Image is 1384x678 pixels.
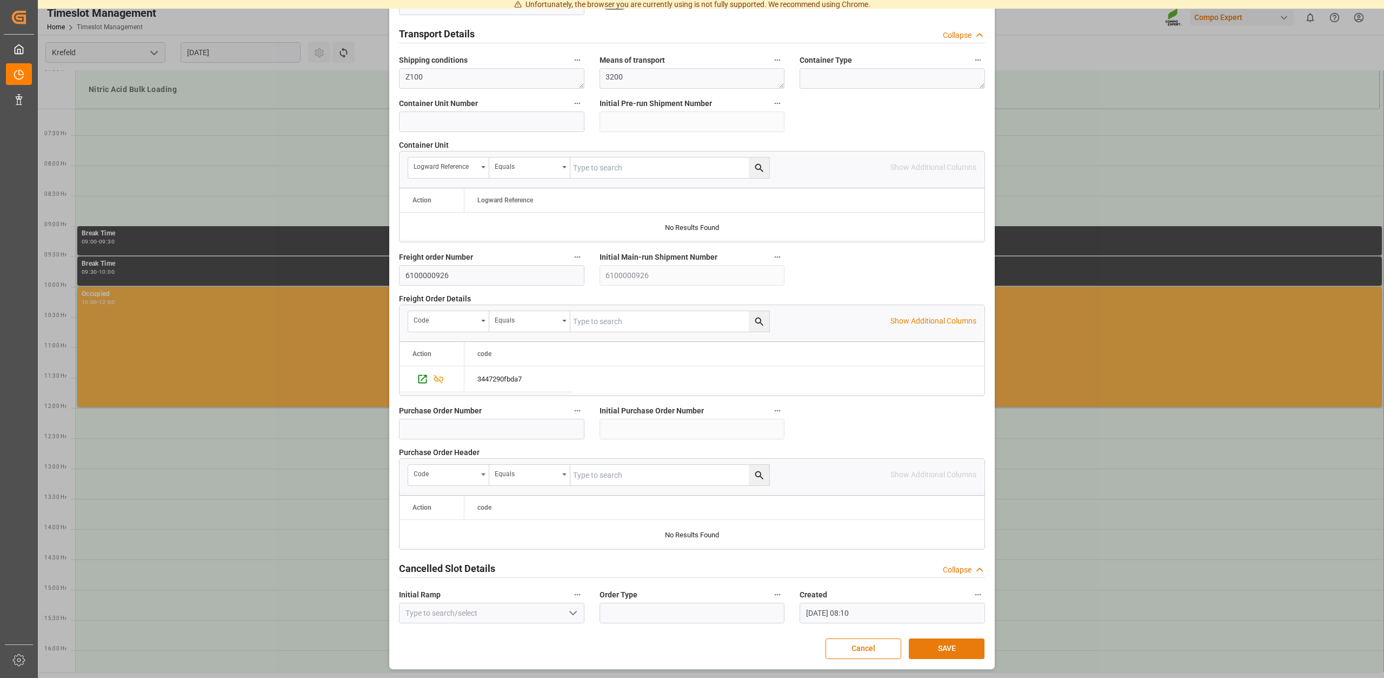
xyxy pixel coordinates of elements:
span: Logward Reference [477,196,533,204]
div: Press SPACE to select this row. [464,366,573,392]
div: Action [412,196,431,204]
span: Initial Ramp [399,589,441,601]
button: open menu [489,465,570,485]
span: Container Unit [399,140,449,151]
button: Initial Ramp [570,588,584,602]
textarea: 3200 [600,68,785,89]
div: Action [412,350,431,358]
span: Container Unit Number [399,98,478,109]
div: Logward Reference [414,159,477,172]
h2: Cancelled Slot Details [399,561,495,576]
button: Container Type [971,53,985,67]
div: Press SPACE to select this row. [400,366,464,392]
button: Shipping conditions [570,53,584,67]
span: Freight order Number [399,252,473,263]
button: Initial Pre-run Shipment Number [770,96,784,110]
div: Equals [495,159,558,172]
input: DD.MM.YYYY HH:MM [800,603,985,623]
button: SAVE [909,638,984,659]
input: Type to search [570,157,769,178]
div: code [414,313,477,325]
button: search button [749,157,769,178]
span: Shipping conditions [399,55,468,66]
div: Collapse [943,564,972,576]
div: Equals [495,466,558,479]
input: Type to search [570,311,769,332]
button: Container Unit Number [570,96,584,110]
span: Initial Main-run Shipment Number [600,252,717,263]
span: Purchase Order Header [399,447,480,458]
button: search button [749,311,769,332]
span: Created [800,589,827,601]
button: Order Type [770,588,784,602]
h2: Transport Details [399,27,475,41]
div: 3447290fbda7 [464,366,573,392]
span: Initial Pre-run Shipment Number [600,98,712,109]
textarea: Z100 [399,68,584,89]
button: Cancel [826,638,901,659]
span: Freight Order Details [399,293,471,305]
button: open menu [408,157,489,178]
button: open menu [489,157,570,178]
button: open menu [408,311,489,332]
button: open menu [408,465,489,485]
input: Type to search/select [399,603,584,623]
div: Equals [495,313,558,325]
span: code [477,350,491,358]
button: Purchase Order Number [570,404,584,418]
button: Initial Main-run Shipment Number [770,250,784,264]
span: code [477,504,491,511]
button: open menu [489,311,570,332]
button: Created [971,588,985,602]
button: Initial Purchase Order Number [770,404,784,418]
button: search button [749,465,769,485]
span: Order Type [600,589,637,601]
button: open menu [564,605,580,622]
div: Collapse [943,30,972,41]
span: Container Type [800,55,852,66]
p: Show Additional Columns [890,315,976,327]
button: Means of transport [770,53,784,67]
div: code [414,466,477,479]
span: Purchase Order Number [399,405,482,417]
input: Type to search [570,465,769,485]
span: Means of transport [600,55,665,66]
span: Initial Purchase Order Number [600,405,704,417]
div: Action [412,504,431,511]
button: Freight order Number [570,250,584,264]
